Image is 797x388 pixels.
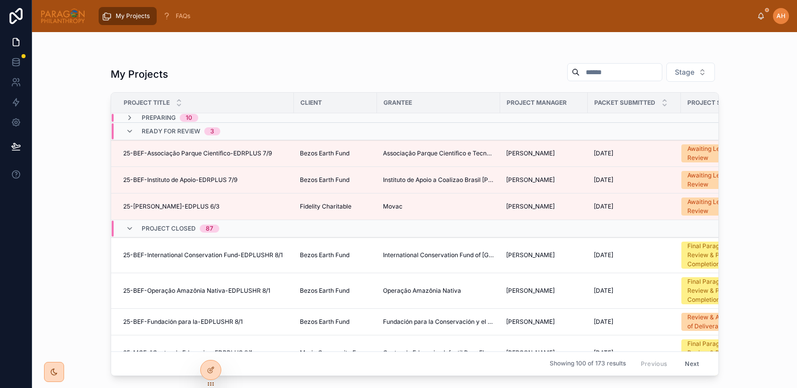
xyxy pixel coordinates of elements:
[383,203,403,211] span: Movac
[123,287,270,295] span: 25-BEF-Operação Amazônia Nativa-EDPLUSHR 8/1
[687,242,746,269] div: Final Paragon Review & Project Completion
[300,203,351,211] span: Fidelity Charitable
[594,251,613,259] span: [DATE]
[123,176,237,184] span: 25-BEF-Instituto de Apoio-EDRPLUS 7/9
[123,203,288,211] a: 25-[PERSON_NAME]-EDPLUS 6/3
[594,203,675,211] a: [DATE]
[594,176,675,184] a: [DATE]
[675,67,694,77] span: Stage
[123,318,288,326] a: 25-BEF-Fundación para la-EDPLUSHR 8/1
[383,203,494,211] a: Movac
[506,349,582,357] a: [PERSON_NAME]
[300,318,371,326] a: Bezos Earth Fund
[383,287,461,295] span: Operação Amazônia Nativa
[687,99,741,107] span: Project Status
[186,114,192,122] div: 10
[594,349,613,357] span: [DATE]
[123,251,288,259] a: 25-BEF-International Conservation Fund-EDPLUSHR 8/1
[142,225,196,233] span: Project Closed
[506,251,555,259] span: [PERSON_NAME]
[123,349,252,357] span: 25-MCF-"Centro de Educacion-EDRPLUS 8/1
[506,149,582,157] a: [PERSON_NAME]
[123,149,288,157] a: 25-BEF-Associação Parque Científico-EDRPLUS 7/9
[594,176,613,184] span: [DATE]
[206,225,213,233] div: 87
[383,287,494,295] a: Operação Amazônia Nativa
[776,12,785,20] span: AH
[506,318,555,326] span: [PERSON_NAME]
[594,203,613,211] span: [DATE]
[594,287,675,295] a: [DATE]
[300,203,371,211] a: Fidelity Charitable
[383,176,494,184] a: Instituto de Apoio a Coalizao Brasil [PERSON_NAME] e Agricultura
[300,251,349,259] span: Bezos Earth Fund
[99,7,157,25] a: My Projects
[300,287,349,295] span: Bezos Earth Fund
[300,251,371,259] a: Bezos Earth Fund
[594,149,675,157] a: [DATE]
[594,149,613,157] span: [DATE]
[506,349,555,357] span: [PERSON_NAME]
[123,349,288,357] a: 25-MCF-"Centro de Educacion-EDRPLUS 8/1
[594,99,655,107] span: Packet Submitted
[506,176,582,184] a: [PERSON_NAME]
[507,99,567,107] span: Project Manager
[383,149,494,157] a: Associação Parque Científico e Tecnológico do Sul da Bahia - PCTSul
[506,203,555,211] span: [PERSON_NAME]
[124,99,170,107] span: Project Title
[123,176,288,184] a: 25-BEF-Instituto de Apoio-EDRPLUS 7/9
[666,63,715,82] button: Select Button
[142,127,200,135] span: Ready for review
[111,67,168,81] h1: My Projects
[681,277,752,304] a: Final Paragon Review & Project Completion
[506,287,555,295] span: [PERSON_NAME]
[300,287,371,295] a: Bezos Earth Fund
[678,356,706,371] button: Next
[687,171,746,189] div: Awaiting Legal Review
[681,339,752,366] a: Final Paragon Review & Project Completion
[506,203,582,211] a: [PERSON_NAME]
[687,277,746,304] div: Final Paragon Review & Project Completion
[176,12,190,20] span: FAQs
[594,287,613,295] span: [DATE]
[300,349,371,357] a: Marin Community Foundation
[123,251,283,259] span: 25-BEF-International Conservation Fund-EDPLUSHR 8/1
[506,287,582,295] a: [PERSON_NAME]
[594,318,613,326] span: [DATE]
[594,251,675,259] a: [DATE]
[506,149,555,157] span: [PERSON_NAME]
[123,149,272,157] span: 25-BEF-Associação Parque Científico-EDRPLUS 7/9
[300,176,349,184] span: Bezos Earth Fund
[687,339,746,366] div: Final Paragon Review & Project Completion
[383,318,494,326] a: Fundación para la Conservación y el Desarrollo Sostenible
[681,171,752,189] a: Awaiting Legal Review
[300,318,349,326] span: Bezos Earth Fund
[123,287,288,295] a: 25-BEF-Operação Amazônia Nativa-EDPLUSHR 8/1
[123,203,219,211] span: 25-[PERSON_NAME]-EDPLUS 6/3
[210,127,214,135] div: 3
[383,99,412,107] span: Grantee
[681,144,752,162] a: Awaiting Legal Review
[594,318,675,326] a: [DATE]
[681,313,752,331] a: Review & Assembly of Deliverables
[594,349,675,357] a: [DATE]
[506,251,582,259] a: [PERSON_NAME]
[687,313,746,331] div: Review & Assembly of Deliverables
[142,114,176,122] span: Preparing
[159,7,197,25] a: FAQs
[506,318,582,326] a: [PERSON_NAME]
[383,251,494,259] a: International Conservation Fund of [GEOGRAPHIC_DATA]
[300,149,349,157] span: Bezos Earth Fund
[116,12,150,20] span: My Projects
[123,318,243,326] span: 25-BEF-Fundación para la-EDPLUSHR 8/1
[681,242,752,269] a: Final Paragon Review & Project Completion
[40,8,86,24] img: App logo
[681,198,752,216] a: Awaiting Legal Review
[383,349,494,357] a: Centro de Educacion Infantil Para El Pueblo, I.A.P. - CEIP
[550,360,626,368] span: Showing 100 of 173 results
